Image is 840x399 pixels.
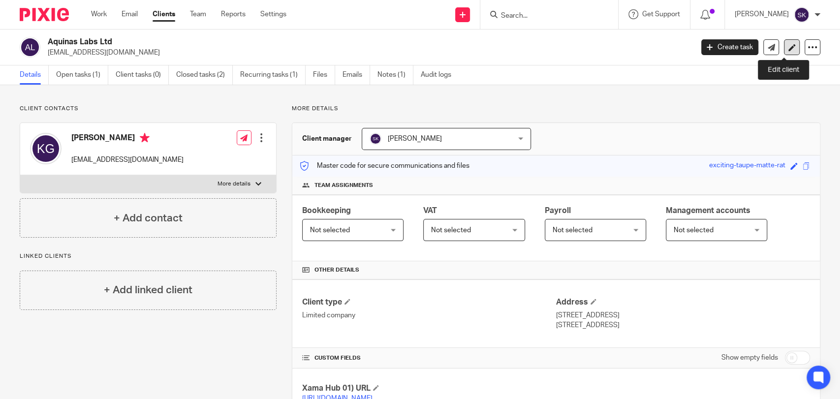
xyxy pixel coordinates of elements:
h4: + Add linked client [104,282,192,298]
a: Create task [701,39,758,55]
span: Payroll [545,207,571,215]
i: Primary [140,133,150,143]
a: Email [122,9,138,19]
a: Details [20,65,49,85]
span: VAT [423,207,437,215]
h4: [PERSON_NAME] [71,133,184,145]
img: svg%3E [370,133,381,145]
p: Linked clients [20,252,277,260]
a: Client tasks (0) [116,65,169,85]
p: Limited company [302,310,556,320]
p: Master code for secure communications and files [300,161,469,171]
span: Bookkeeping [302,207,351,215]
a: Emails [342,65,370,85]
p: [STREET_ADDRESS] [556,320,810,330]
p: [EMAIL_ADDRESS][DOMAIN_NAME] [71,155,184,165]
span: Other details [314,266,359,274]
h4: Xama Hub 01) URL [302,383,556,394]
p: More details [292,105,820,113]
span: Not selected [553,227,592,234]
h3: Client manager [302,134,352,144]
a: Recurring tasks (1) [240,65,306,85]
p: [PERSON_NAME] [735,9,789,19]
input: Search [500,12,589,21]
span: Not selected [431,227,471,234]
a: Settings [260,9,286,19]
h4: + Add contact [114,211,183,226]
h2: Aquinas Labs Ltd [48,37,559,47]
a: Audit logs [421,65,459,85]
a: Work [91,9,107,19]
img: svg%3E [794,7,809,23]
span: Not selected [310,227,350,234]
img: svg%3E [30,133,62,164]
p: [EMAIL_ADDRESS][DOMAIN_NAME] [48,48,686,58]
p: More details [218,180,250,188]
a: Notes (1) [377,65,413,85]
img: svg%3E [20,37,40,58]
span: Management accounts [666,207,750,215]
img: Pixie [20,8,69,21]
label: Show empty fields [721,353,778,363]
a: Open tasks (1) [56,65,108,85]
h4: Client type [302,297,556,307]
a: Reports [221,9,246,19]
span: [PERSON_NAME] [388,135,442,142]
span: Not selected [674,227,714,234]
p: Client contacts [20,105,277,113]
h4: Address [556,297,810,307]
span: Team assignments [314,182,373,189]
p: [STREET_ADDRESS] [556,310,810,320]
a: Clients [153,9,175,19]
span: Get Support [642,11,680,18]
a: Team [190,9,206,19]
a: Closed tasks (2) [176,65,233,85]
div: exciting-taupe-matte-rat [709,160,785,172]
a: Files [313,65,335,85]
h4: CUSTOM FIELDS [302,354,556,362]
